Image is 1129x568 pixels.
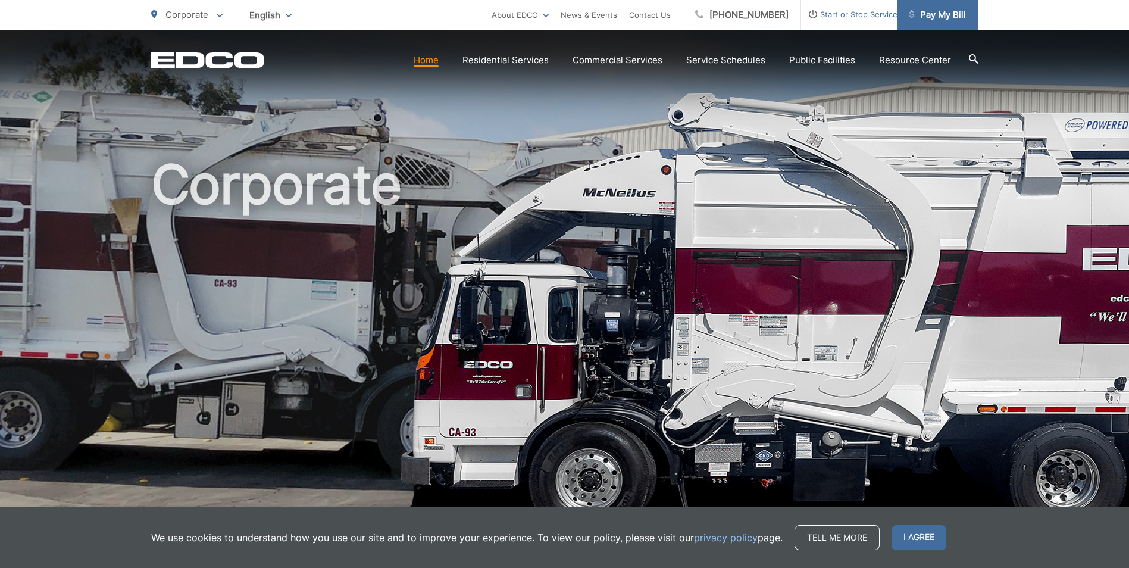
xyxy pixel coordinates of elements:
[414,53,439,67] a: Home
[492,8,549,22] a: About EDCO
[795,525,880,550] a: Tell me more
[151,52,264,68] a: EDCD logo. Return to the homepage.
[151,155,978,532] h1: Corporate
[561,8,617,22] a: News & Events
[694,530,758,545] a: privacy policy
[151,530,783,545] p: We use cookies to understand how you use our site and to improve your experience. To view our pol...
[892,525,946,550] span: I agree
[240,5,301,26] span: English
[629,8,671,22] a: Contact Us
[462,53,549,67] a: Residential Services
[909,8,966,22] span: Pay My Bill
[686,53,765,67] a: Service Schedules
[165,9,208,20] span: Corporate
[879,53,951,67] a: Resource Center
[789,53,855,67] a: Public Facilities
[573,53,662,67] a: Commercial Services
